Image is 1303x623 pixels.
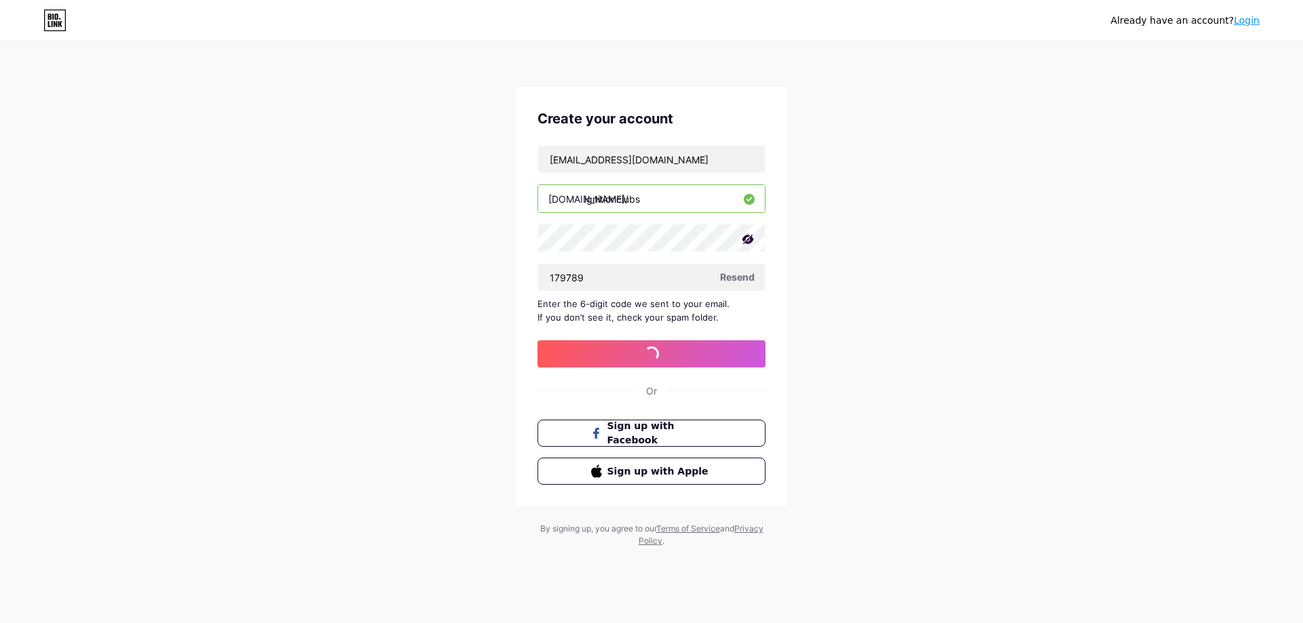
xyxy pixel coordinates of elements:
[646,384,657,398] div: Or
[1111,14,1260,28] div: Already have an account?
[537,108,766,129] div: Create your account
[536,523,767,547] div: By signing up, you agree to our and .
[537,458,766,485] button: Sign up with Apple
[607,464,713,479] span: Sign up with Apple
[607,419,713,447] span: Sign up with Facebook
[537,420,766,447] button: Sign up with Facebook
[537,297,766,324] div: Enter the 6-digit code we sent to your email. If you don’t see it, check your spam folder.
[538,185,765,212] input: username
[656,523,720,534] a: Terms of Service
[538,264,765,291] input: Paste login code
[720,270,755,284] span: Resend
[1234,15,1260,26] a: Login
[538,146,765,173] input: Email
[548,192,628,206] div: [DOMAIN_NAME]/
